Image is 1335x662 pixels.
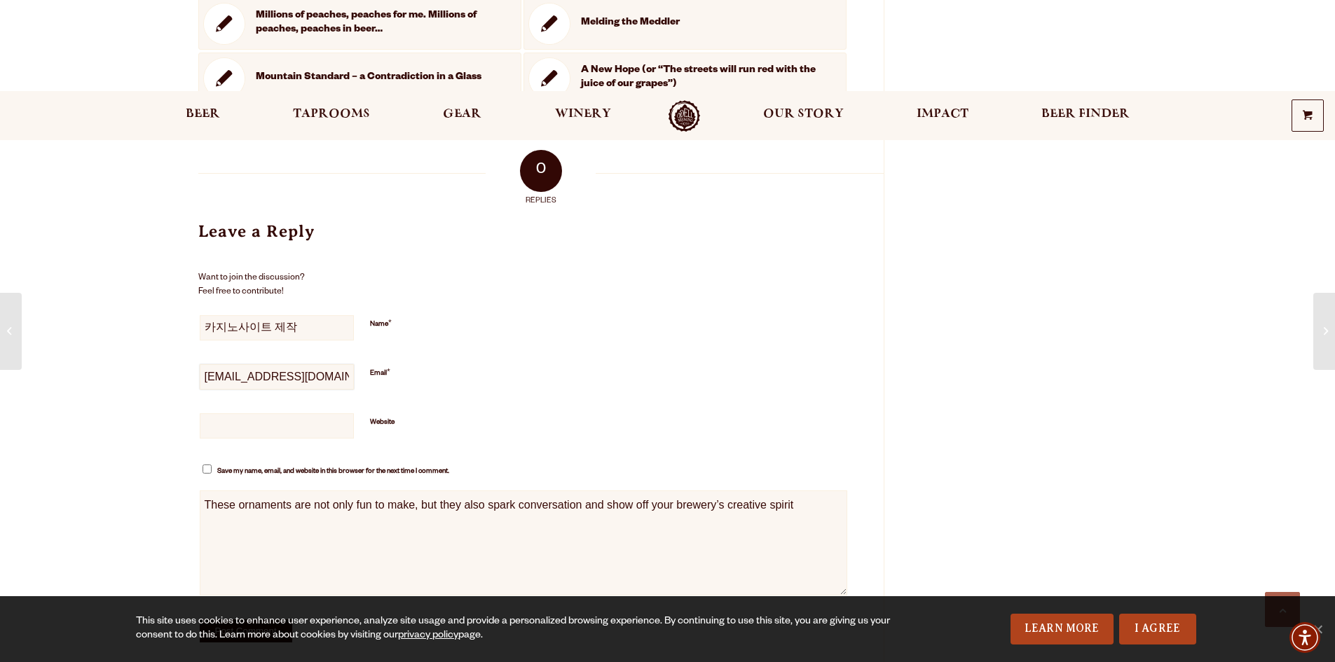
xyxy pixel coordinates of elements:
a: privacy policy [398,630,458,642]
div: Accessibility Menu [1289,622,1320,653]
strong: Mountain Standard – a Contradiction in a Glass [245,57,516,99]
strong: A New Hope (or “The streets will run red with the juice of our grapes”) [570,57,842,99]
strong: Millions of peaches, peaches for me. Millions of peaches, peaches in beer… [245,3,516,45]
a: Scroll to top [1265,592,1300,627]
label: Email [370,363,390,380]
span: Winery [555,109,611,120]
span: Want to join the discussion? Feel free to contribute! [198,266,849,300]
a: Our Story [754,100,853,132]
a: Odell Home [658,100,711,132]
div: This site uses cookies to enhance user experience, analyze site usage and provide a personalized ... [136,615,895,643]
a: Beer Finder [1032,100,1139,132]
strong: Melding the Meddler [570,3,842,45]
a: Mountain Standard – a Contradiction in a Glass [198,53,521,104]
span: Beer [186,109,220,120]
h3: Leave a Reply [198,221,849,260]
a: Taprooms [284,100,379,132]
a: Winery [546,100,620,132]
span: Impact [917,109,968,120]
span: Our Story [763,109,844,120]
span: Beer Finder [1041,109,1130,120]
label: Website [370,412,395,429]
label: Save my name, email, and website in this browser for the next time I comment. [217,461,449,478]
a: Impact [908,100,978,132]
a: A New Hope (or “The streets will run red with the juice of our grapes”) [523,53,847,104]
a: Gear [434,100,491,132]
span: 0 [520,150,562,192]
span: Gear [443,109,481,120]
label: Name [370,314,392,331]
span: Taprooms [293,109,370,120]
span: replies [526,197,556,205]
a: I Agree [1119,614,1196,644]
a: Learn More [1011,614,1114,644]
a: Beer [177,100,229,132]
